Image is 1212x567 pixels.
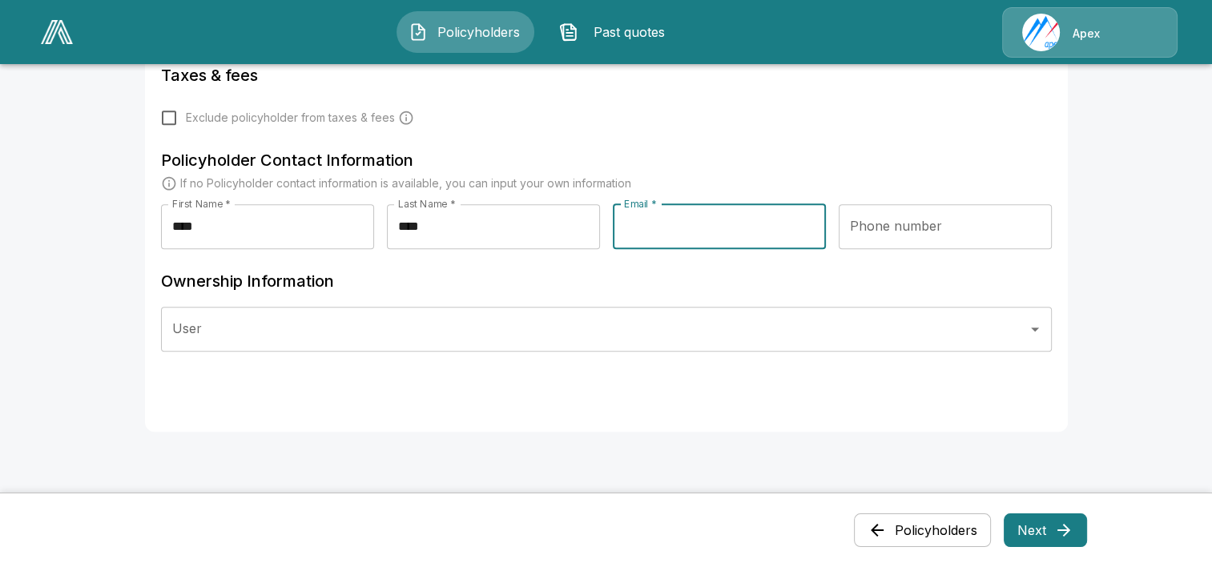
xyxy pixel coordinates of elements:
img: Past quotes Icon [559,22,578,42]
img: Policyholders Icon [409,22,428,42]
h6: Taxes & fees [161,62,1052,88]
img: AA Logo [41,20,73,44]
svg: Carrier and processing fees will still be applied [398,110,414,126]
button: Open [1024,318,1046,340]
label: First Name * [172,197,231,211]
span: Policyholders [434,22,522,42]
h6: Ownership Information [161,268,1052,294]
label: Email * [624,197,657,211]
button: Policyholders IconPolicyholders [397,11,534,53]
span: Past quotes [585,22,673,42]
h6: Policyholder Contact Information [161,147,1052,173]
label: Last Name * [398,197,455,211]
button: Past quotes IconPast quotes [547,11,685,53]
button: Policyholders [854,513,991,547]
p: If no Policyholder contact information is available, you can input your own information [180,175,631,191]
img: Agency Icon [1022,14,1060,51]
a: Agency IconApex [1002,7,1178,58]
p: Apex [1073,26,1100,42]
span: Exclude policyholder from taxes & fees [186,110,395,126]
button: Next [1004,513,1087,547]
